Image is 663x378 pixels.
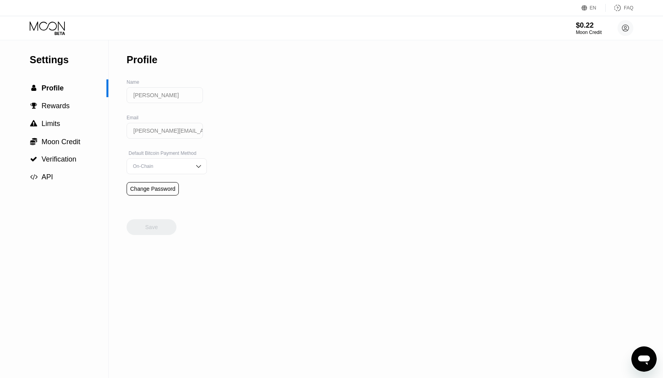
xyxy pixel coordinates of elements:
[31,85,36,92] span: 
[582,4,606,12] div: EN
[42,138,80,146] span: Moon Credit
[30,156,38,163] div: 
[30,85,38,92] div: 
[42,102,70,110] span: Rewards
[30,137,37,145] span: 
[606,4,633,12] div: FAQ
[30,173,38,181] span: 
[30,120,38,127] div: 
[130,186,175,192] div: Change Password
[30,137,38,145] div: 
[127,115,207,120] div: Email
[127,54,157,66] div: Profile
[576,30,602,35] div: Moon Credit
[42,84,64,92] span: Profile
[127,150,207,156] div: Default Bitcoin Payment Method
[30,102,38,109] div: 
[42,173,53,181] span: API
[127,79,207,85] div: Name
[576,21,602,35] div: $0.22Moon Credit
[30,156,37,163] span: 
[42,155,76,163] span: Verification
[30,54,108,66] div: Settings
[131,164,191,169] div: On-Chain
[42,120,60,128] span: Limits
[576,21,602,30] div: $0.22
[631,346,657,372] iframe: Pulsante per aprire la finestra di messaggistica
[30,120,37,127] span: 
[30,102,37,109] span: 
[127,182,179,196] div: Change Password
[590,5,597,11] div: EN
[624,5,633,11] div: FAQ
